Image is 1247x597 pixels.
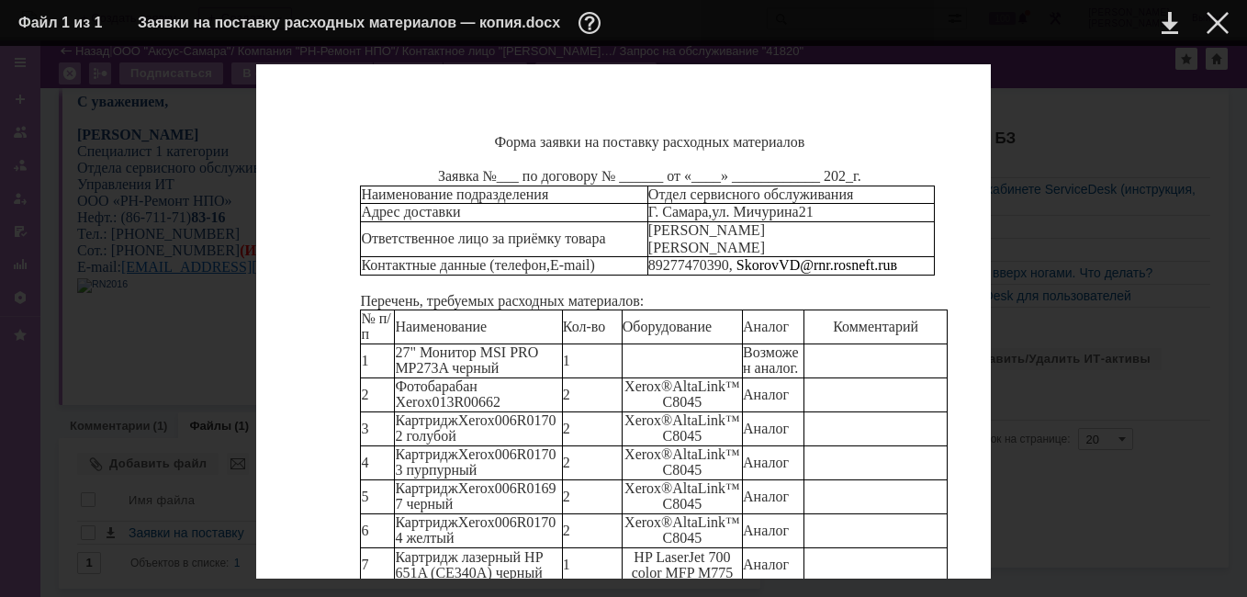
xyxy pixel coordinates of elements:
span: ул. Мичурина [712,204,798,220]
span: 2 [563,455,570,470]
span: 4 [361,455,368,470]
div: Скачать файл [1162,12,1178,34]
span: AltaLink [672,446,725,462]
span: Xerox® [624,412,672,428]
span: 1 [563,557,570,572]
span: , [708,204,712,220]
span: Фотобарабан [395,378,477,394]
span: Г. Самара [648,204,708,220]
span: Картридж [395,480,457,496]
span: Адрес доставки [361,204,460,220]
span: ™ C8045 [663,480,740,512]
span: Наименование подразделения [361,186,548,202]
span: 1 [361,353,368,368]
span: [PERSON_NAME] [648,240,765,255]
span: 006R01697 черный [395,480,556,512]
span: Перечень, требуемых расходных материалов: [360,293,644,309]
span: 2 [361,387,368,402]
span: г. [853,168,861,184]
span: Картридж [395,514,457,530]
span: Аналог [743,455,789,470]
span: mail [564,257,590,273]
span: AltaLink [672,480,725,496]
span: Картридж [395,446,457,462]
span: Контактные данные (телефон, [361,257,550,273]
b: 83-16 [114,406,148,422]
span: SkorovVD [736,257,800,273]
span: Отдел сервисного обслуживания [648,186,853,202]
span: Xerox [458,412,495,428]
span: ™ C8045 [663,446,740,478]
span: AltaLink [672,514,725,530]
span: 2 [563,387,570,402]
span: 5 [361,489,368,504]
span: Xerox [458,480,495,496]
span: Картридж лазерный HP 651A (CE340A) черный [395,549,543,580]
span: Аналог [743,523,789,538]
span: 7 [361,557,368,572]
span: AltaLink [672,378,725,394]
span: 006R01704 желтый [395,514,556,546]
span: ™ C8045 [663,514,740,546]
span: 3 [361,421,368,436]
span: 2 [563,421,570,436]
span: Заявка №___ по договору № __ [438,168,634,184]
span: № п/п [361,310,390,342]
span: [PERSON_NAME] [648,222,765,238]
span: 27" Монитор MSI PRO MP273A черный [395,344,538,376]
span: 89277470390 [648,257,729,273]
span: HP LaserJet 700 color MFP M775 [632,549,734,580]
span: 006R01703 пурпурный [395,446,556,478]
span: . [830,257,834,273]
span: AltaLink [672,412,725,428]
span: 21 [799,204,814,220]
span: Наименование [395,319,487,334]
span: 006R01702 голубой [395,412,556,444]
span: Аналог [743,557,789,572]
span: rnr [814,257,830,273]
span: Xerox® [624,514,672,530]
span: Аналог [743,421,789,436]
span: Кол-во [563,319,605,334]
div: Файл 1 из 1 [18,16,110,30]
span: ____ от «____» ____________ 202_ [634,168,853,184]
span: Возможен аналог. [743,344,798,376]
span: rosneft [834,257,874,273]
span: Xerox® [624,446,672,462]
a: [EMAIL_ADDRESS][DOMAIN_NAME] [44,456,296,471]
span: 013R00662 [432,394,500,410]
span: Xerox [395,394,432,410]
span: в [890,257,897,273]
span: Ответственное лицо за приёмку товара [361,231,605,246]
span: Форма заявки на поставку расходных материалов [494,134,804,150]
span: ™ C8045 [663,378,740,410]
div: Дополнительная информация о файле (F11) [579,12,606,34]
span: Xerox [458,446,495,462]
div: Закрыть окно (Esc) [1207,12,1229,34]
span: 2 [563,489,570,504]
div: Заявки на поставку расходных материалов — копия.docx [138,12,606,34]
span: Аналог [743,489,789,504]
span: 2 [563,523,570,538]
span: Аналог [743,387,789,402]
span: @ [800,257,814,273]
span: ru [878,257,890,273]
span: 1 [563,353,570,368]
span: Xerox® [624,480,672,496]
span: (ИЗМЕНИЛСЯ НОМЕР) [163,439,330,455]
span: E [550,257,559,273]
span: Картридж [395,412,457,428]
span: ) [590,257,594,273]
span: ™ C8045 [663,412,740,444]
span: Комментарий [833,319,918,334]
span: , [729,257,733,273]
span: - [559,257,564,273]
span: . [874,257,878,273]
span: Аналог [743,319,789,334]
span: 6 [361,523,368,538]
span: Xerox [458,514,495,530]
span: Xerox® [624,378,672,394]
span: Оборудование [623,319,712,334]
